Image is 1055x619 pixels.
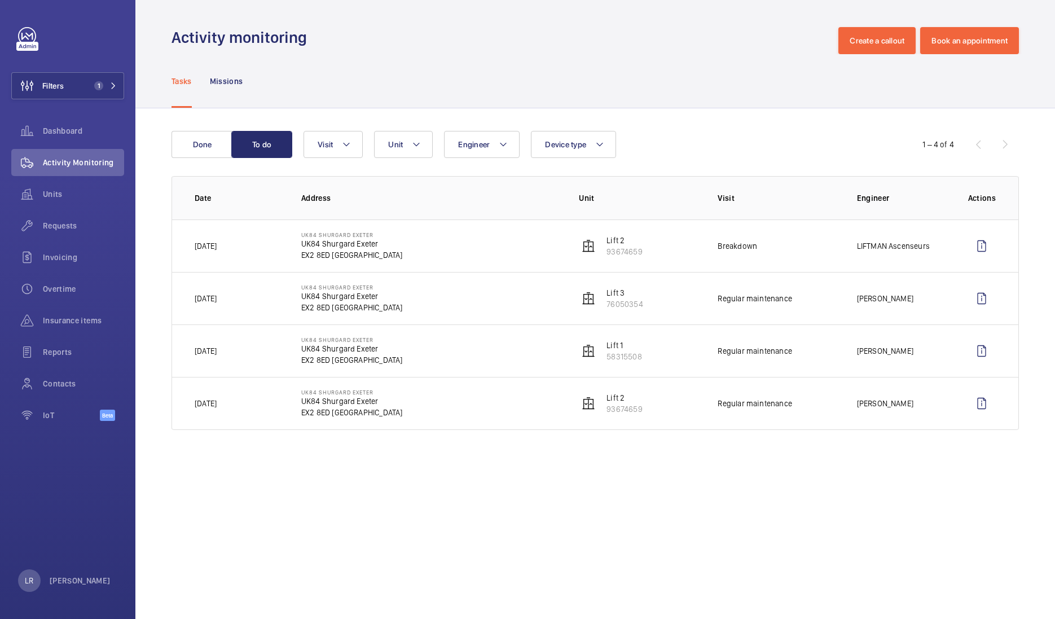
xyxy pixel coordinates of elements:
p: Regular maintenance [718,345,792,357]
button: Unit [374,131,433,158]
p: 58315508 [606,351,641,362]
p: [PERSON_NAME] [857,345,913,357]
p: UK84 Shurgard Exeter [301,336,403,343]
span: Activity Monitoring [43,157,124,168]
p: EX2 8ED [GEOGRAPHIC_DATA] [301,249,403,261]
span: Overtime [43,283,124,295]
p: Tasks [172,76,192,87]
p: [PERSON_NAME] [50,575,111,586]
button: Engineer [444,131,520,158]
p: [DATE] [195,293,217,304]
p: EX2 8ED [GEOGRAPHIC_DATA] [301,302,403,313]
p: Regular maintenance [718,398,792,409]
button: Book an appointment [920,27,1019,54]
span: Reports [43,346,124,358]
p: Regular maintenance [718,293,792,304]
button: Filters1 [11,72,124,99]
p: Lift 2 [606,235,642,246]
p: UK84 Shurgard Exeter [301,284,403,291]
p: UK84 Shurgard Exeter [301,389,403,396]
div: 1 – 4 of 4 [922,139,954,150]
p: Engineer [857,192,950,204]
p: 93674659 [606,403,642,415]
span: Requests [43,220,124,231]
p: Lift 1 [606,340,641,351]
span: Insurance items [43,315,124,326]
p: [PERSON_NAME] [857,398,913,409]
p: [DATE] [195,345,217,357]
h1: Activity monitoring [172,27,314,48]
p: UK84 Shurgard Exeter [301,343,403,354]
span: Device type [545,140,586,149]
span: 1 [94,81,103,90]
button: Device type [531,131,616,158]
p: Address [301,192,561,204]
img: elevator.svg [582,344,595,358]
span: Contacts [43,378,124,389]
p: UK84 Shurgard Exeter [301,238,403,249]
span: Filters [42,80,64,91]
span: IoT [43,410,100,421]
p: UK84 Shurgard Exeter [301,231,403,238]
p: [DATE] [195,398,217,409]
span: Dashboard [43,125,124,137]
p: 76050354 [606,298,643,310]
p: Lift 2 [606,392,642,403]
p: 93674659 [606,246,642,257]
span: Visit [318,140,333,149]
button: Visit [304,131,363,158]
span: Beta [100,410,115,421]
p: UK84 Shurgard Exeter [301,291,403,302]
p: LIFTMAN Ascenseurs [857,240,930,252]
p: Missions [210,76,243,87]
button: To do [231,131,292,158]
span: Engineer [458,140,490,149]
p: [DATE] [195,240,217,252]
span: Units [43,188,124,200]
p: Date [195,192,283,204]
span: Invoicing [43,252,124,263]
button: Done [172,131,232,158]
p: Visit [718,192,838,204]
p: EX2 8ED [GEOGRAPHIC_DATA] [301,354,403,366]
p: UK84 Shurgard Exeter [301,396,403,407]
button: Create a callout [838,27,916,54]
p: EX2 8ED [GEOGRAPHIC_DATA] [301,407,403,418]
span: Unit [388,140,403,149]
p: [PERSON_NAME] [857,293,913,304]
img: elevator.svg [582,397,595,410]
p: Unit [579,192,700,204]
img: elevator.svg [582,239,595,253]
p: LR [25,575,33,586]
p: Breakdown [718,240,757,252]
img: elevator.svg [582,292,595,305]
p: Lift 3 [606,287,643,298]
p: Actions [968,192,996,204]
